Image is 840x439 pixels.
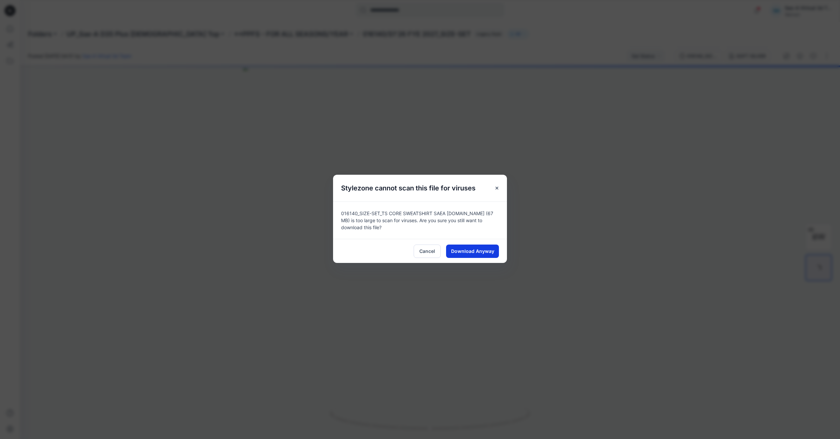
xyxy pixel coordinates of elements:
[491,182,503,194] button: Close
[333,175,484,201] h5: Stylezone cannot scan this file for viruses
[446,245,499,258] button: Download Anyway
[419,248,435,255] span: Cancel
[451,248,494,255] span: Download Anyway
[333,201,507,239] div: 016140_SIZE-SET_TS CORE SWEATSHIRT SAEA [DOMAIN_NAME] (67 MB) is too large to scan for viruses. A...
[414,245,441,258] button: Cancel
